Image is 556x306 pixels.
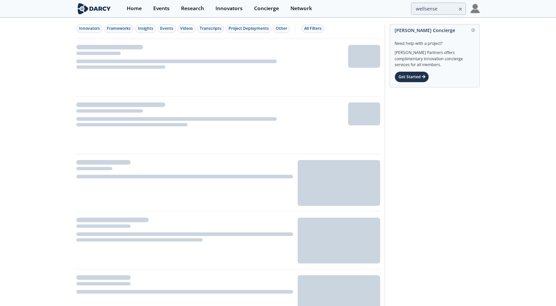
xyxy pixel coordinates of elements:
[138,26,153,31] div: Insights
[104,24,133,33] button: Frameworks
[395,25,475,36] div: [PERSON_NAME] Concierge
[395,36,475,46] div: Need help with a project?
[302,24,324,33] button: All Filters
[276,26,287,31] div: Other
[472,28,475,32] img: information.svg
[528,280,549,299] iframe: chat widget
[153,6,170,11] div: Events
[76,24,102,33] button: Innovators
[290,6,312,11] div: Network
[180,26,193,31] div: Videos
[135,24,156,33] button: Insights
[160,26,173,31] div: Events
[76,3,112,14] img: logo-wide.svg
[254,6,279,11] div: Concierge
[395,71,429,82] div: Get Started
[273,24,290,33] button: Other
[200,26,221,31] div: Transcripts
[215,6,243,11] div: Innovators
[79,26,100,31] div: Innovators
[304,26,322,31] div: All Filters
[181,6,204,11] div: Research
[127,6,142,11] div: Home
[158,24,176,33] button: Events
[395,46,475,68] div: [PERSON_NAME] Partners offers complimentary innovation concierge services for all members.
[177,24,195,33] button: Videos
[229,26,269,31] div: Project Deployments
[471,4,480,13] img: Profile
[107,26,131,31] div: Frameworks
[411,3,466,15] input: Advanced Search
[226,24,271,33] button: Project Deployments
[197,24,224,33] button: Transcripts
